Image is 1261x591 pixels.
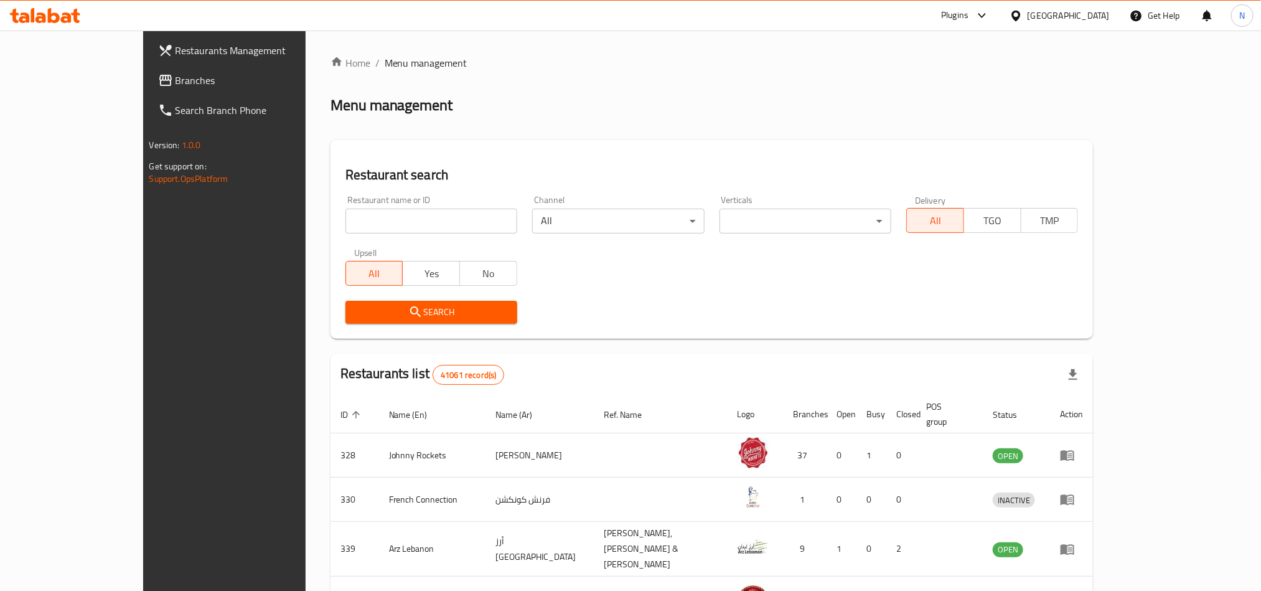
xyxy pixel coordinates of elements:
[969,212,1016,230] span: TGO
[433,369,504,381] span: 41061 record(s)
[149,158,207,174] span: Get support on:
[993,448,1023,463] div: OPEN
[433,365,504,385] div: Total records count
[1058,360,1088,390] div: Export file
[1060,492,1083,507] div: Menu
[402,261,460,286] button: Yes
[993,542,1023,557] span: OPEN
[176,73,344,88] span: Branches
[375,55,380,70] li: /
[887,522,917,577] td: 2
[738,531,769,562] img: Arz Lebanon
[379,433,486,478] td: Johnny Rockets
[784,395,827,433] th: Branches
[485,522,594,577] td: أرز [GEOGRAPHIC_DATA]
[176,103,344,118] span: Search Branch Phone
[827,522,857,577] td: 1
[330,55,1094,70] nav: breadcrumb
[784,522,827,577] td: 9
[1026,212,1074,230] span: TMP
[887,433,917,478] td: 0
[149,137,180,153] span: Version:
[993,542,1023,557] div: OPEN
[379,478,486,522] td: French Connection
[495,407,548,422] span: Name (Ar)
[340,407,364,422] span: ID
[148,95,354,125] a: Search Branch Phone
[345,166,1079,184] h2: Restaurant search
[915,196,946,204] label: Delivery
[963,208,1021,233] button: TGO
[857,433,887,478] td: 1
[355,305,507,320] span: Search
[385,55,467,70] span: Menu management
[148,35,354,65] a: Restaurants Management
[330,433,379,478] td: 328
[1060,448,1083,463] div: Menu
[720,209,891,234] div: ​
[738,437,769,468] img: Johnny Rockets
[182,137,201,153] span: 1.0.0
[604,407,658,422] span: Ref. Name
[728,395,784,433] th: Logo
[927,399,968,429] span: POS group
[993,493,1035,508] span: INACTIVE
[827,395,857,433] th: Open
[594,522,728,577] td: [PERSON_NAME],[PERSON_NAME] & [PERSON_NAME]
[345,301,517,324] button: Search
[738,481,769,513] img: French Connection
[857,478,887,522] td: 0
[784,478,827,522] td: 1
[459,261,517,286] button: No
[148,65,354,95] a: Branches
[465,265,512,283] span: No
[784,433,827,478] td: 37
[532,209,704,234] div: All
[176,43,344,58] span: Restaurants Management
[379,522,486,577] td: Arz Lebanon
[389,407,444,422] span: Name (En)
[1028,9,1110,22] div: [GEOGRAPHIC_DATA]
[1050,395,1093,433] th: Action
[827,478,857,522] td: 0
[330,522,379,577] td: 339
[857,522,887,577] td: 0
[887,395,917,433] th: Closed
[857,395,887,433] th: Busy
[941,8,968,23] div: Plugins
[912,212,959,230] span: All
[906,208,964,233] button: All
[345,261,403,286] button: All
[340,364,505,385] h2: Restaurants list
[887,478,917,522] td: 0
[1021,208,1079,233] button: TMP
[1060,542,1083,557] div: Menu
[330,478,379,522] td: 330
[485,433,594,478] td: [PERSON_NAME]
[408,265,455,283] span: Yes
[345,209,517,234] input: Search for restaurant name or ID..
[827,433,857,478] td: 0
[351,265,398,283] span: All
[993,493,1035,508] div: INACTIVE
[1239,9,1245,22] span: N
[354,248,377,257] label: Upsell
[993,449,1023,463] span: OPEN
[330,95,453,115] h2: Menu management
[485,478,594,522] td: فرنش كونكشن
[993,407,1033,422] span: Status
[149,171,228,187] a: Support.OpsPlatform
